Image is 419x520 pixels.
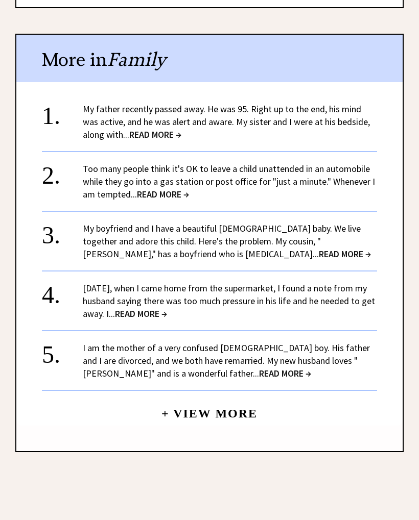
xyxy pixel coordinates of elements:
a: My boyfriend and I have a beautiful [DEMOGRAPHIC_DATA] baby. We live together and adore this chil... [83,222,371,260]
span: READ MORE → [319,248,371,260]
a: Too many people think it's OK to leave a child unattended in an automobile while they go into a g... [83,163,375,200]
div: 3. [42,222,83,241]
span: Family [107,48,166,71]
a: My father recently passed away. He was 95. Right up to the end, his mind was active, and he was a... [83,103,370,140]
span: READ MORE → [137,188,189,200]
div: More in [16,35,403,82]
span: READ MORE → [129,129,181,140]
span: READ MORE → [259,367,311,379]
div: 2. [42,162,83,181]
a: + View More [161,398,258,420]
a: I am the mother of a very confused [DEMOGRAPHIC_DATA] boy. His father and I are divorced, and we ... [83,342,370,379]
div: 5. [42,341,83,360]
div: 1. [42,103,83,121]
span: READ MORE → [115,308,167,319]
div: 4. [42,282,83,301]
a: [DATE], when I came home from the supermarket, I found a note from my husband saying there was to... [83,282,375,319]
